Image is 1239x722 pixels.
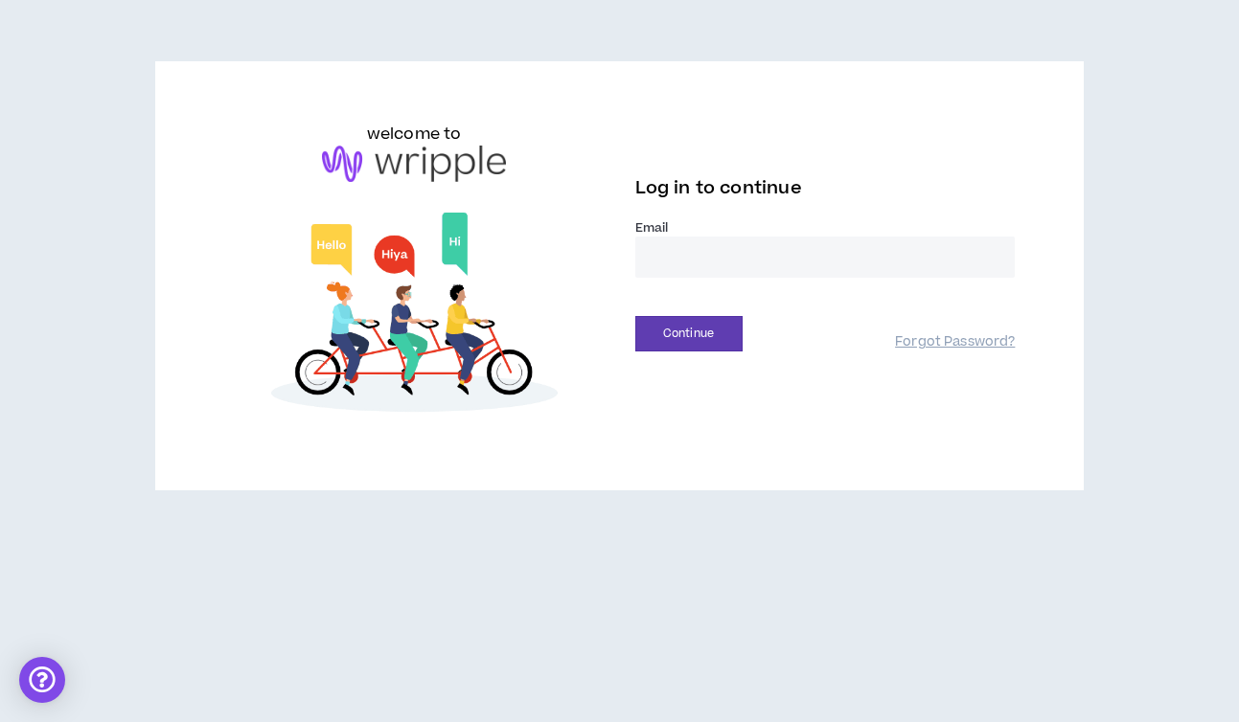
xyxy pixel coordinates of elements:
button: Continue [635,316,743,351]
label: Email [635,219,1016,237]
span: Log in to continue [635,176,802,200]
div: Open Intercom Messenger [19,657,65,703]
a: Forgot Password? [895,333,1015,351]
img: Welcome to Wripple [224,201,605,429]
h6: welcome to [367,123,462,146]
img: logo-brand.png [322,146,506,182]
